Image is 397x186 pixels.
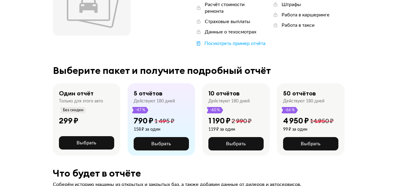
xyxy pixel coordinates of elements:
[59,116,78,126] div: 299 ₽
[283,116,309,126] div: 4 950 ₽
[134,98,175,104] div: Действуют 180 дней
[53,65,344,76] div: Выберите пакет и получите подробный отчёт
[283,127,334,132] div: 99 ₽ за один
[282,1,301,8] div: Штрафы
[205,18,250,25] div: Страховые выплаты
[208,116,231,126] div: 1 190 ₽
[134,89,163,97] div: 5 отчётов
[282,22,314,29] div: Работа в такси
[59,136,114,150] button: Выбрать
[134,127,174,132] div: 158 ₽ за один
[135,107,146,113] span: -47 %
[208,127,252,132] div: 119 ₽ за один
[283,98,324,104] div: Действуют 180 дней
[205,29,256,35] div: Данные о техосмотрах
[53,168,344,179] div: Что будет в отчёте
[154,118,174,124] span: 1 495 ₽
[59,98,103,104] div: Только для этого авто
[231,118,252,124] span: 2 990 ₽
[210,107,221,113] span: -60 %
[282,12,330,18] div: Работа в каршеринге
[59,89,94,97] div: Один отчёт
[205,1,260,15] div: Расчёт стоимости ремонта
[151,141,171,146] span: Выбрать
[208,89,240,97] div: 10 отчётов
[204,40,265,47] div: Посмотреть пример отчёта
[208,98,250,104] div: Действуют 180 дней
[77,140,96,145] span: Выбрать
[283,89,316,97] div: 50 отчётов
[284,107,295,113] span: -66 %
[63,107,84,113] span: Без скидки
[301,141,320,146] span: Выбрать
[134,116,153,126] div: 790 ₽
[208,137,264,150] button: Выбрать
[226,141,246,146] span: Выбрать
[134,137,189,150] button: Выбрать
[196,40,265,47] a: Посмотреть пример отчёта
[310,118,334,124] span: 14 950 ₽
[283,137,338,150] button: Выбрать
